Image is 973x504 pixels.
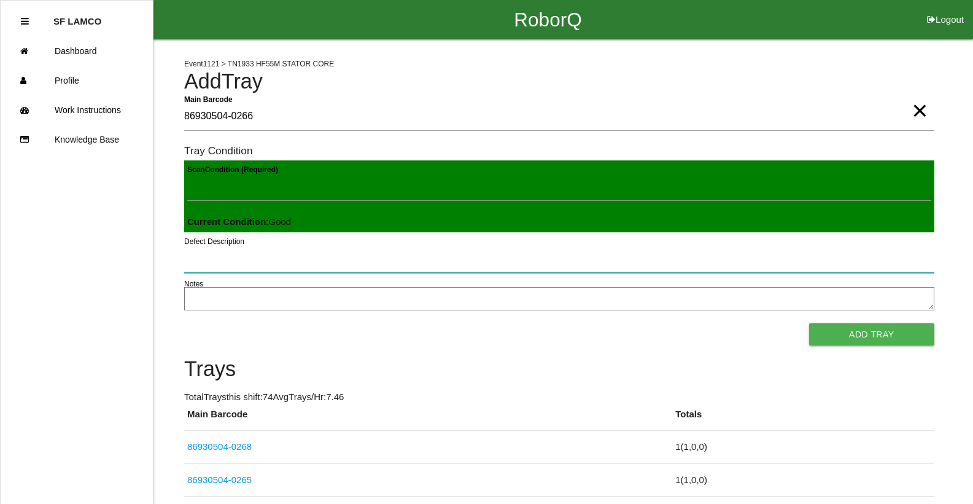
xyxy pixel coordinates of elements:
span: Event 1121 > TN1933 HF55M STATOR CORE [184,60,334,68]
h4: Trays [184,358,934,381]
h6: Tray Condition [184,145,934,157]
span: Clear Input [912,86,928,111]
label: Defect Description [184,236,244,247]
h4: Add Tray [184,70,934,93]
p: SF LAMCO [53,7,101,26]
label: Notes [184,278,203,289]
input: Required [184,103,934,131]
div: Close [21,7,29,36]
a: Dashboard [1,36,153,66]
td: 1 ( 1 , 0 , 0 ) [672,431,934,464]
a: 86930504-0265 [187,474,252,485]
th: Main Barcode [184,408,672,431]
a: Profile [1,66,153,95]
a: 86930504-0268 [187,441,252,452]
b: Scan Condition (Required) [187,165,278,174]
b: Main Barcode [184,95,233,103]
p: Total Trays this shift: 74 Avg Trays /Hr: 7.46 [184,390,934,404]
a: Knowledge Base [1,125,153,154]
span: : Good [187,216,291,227]
a: Work Instructions [1,95,153,125]
button: Add Tray [809,323,934,345]
b: Current Condition [187,216,266,227]
th: Totals [672,408,934,431]
td: 1 ( 1 , 0 , 0 ) [672,463,934,497]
